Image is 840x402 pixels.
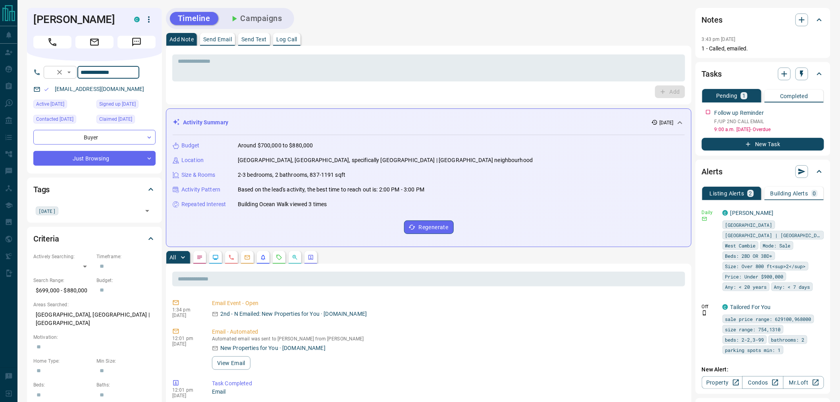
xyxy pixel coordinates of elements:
[212,299,682,307] p: Email Event - Open
[771,191,808,196] p: Building Alerts
[33,180,156,199] div: Tags
[212,328,682,336] p: Email - Automated
[33,100,92,111] div: Fri Oct 10 2025
[702,165,722,178] h2: Alerts
[725,221,773,229] span: [GEOGRAPHIC_DATA]
[36,100,64,108] span: Active [DATE]
[702,162,824,181] div: Alerts
[228,254,235,261] svg: Calls
[33,358,92,365] p: Home Type:
[241,37,267,42] p: Send Text
[172,313,200,318] p: [DATE]
[238,186,424,194] p: Based on the lead's activity, the best time to reach out is: 2:00 PM - 3:00 PM
[33,301,156,308] p: Areas Searched:
[404,220,454,234] button: Regenerate
[181,141,200,150] p: Budget
[702,310,707,316] svg: Push Notification Only
[702,209,718,216] p: Daily
[220,310,367,318] p: 2nd - N Emailed: New Properties for You · [DOMAIN_NAME]
[722,304,728,310] div: condos.ca
[33,284,92,297] p: $699,000 - $880,000
[36,115,73,123] span: Contacted [DATE]
[702,216,707,222] svg: Email
[774,283,810,291] span: Any: < 7 days
[33,183,50,196] h2: Tags
[96,253,156,260] p: Timeframe:
[33,13,122,26] h1: [PERSON_NAME]
[134,17,140,22] div: condos.ca
[96,358,156,365] p: Min Size:
[783,376,824,389] a: Mr.Loft
[238,200,327,209] p: Building Ocean Walk viewed 3 times
[725,346,781,354] span: parking spots min: 1
[33,115,92,126] div: Sat Oct 11 2025
[702,10,824,29] div: Notes
[260,254,266,261] svg: Listing Alerts
[203,37,232,42] p: Send Email
[292,254,298,261] svg: Opportunities
[702,14,722,26] h2: Notes
[730,210,774,216] a: [PERSON_NAME]
[33,277,92,284] p: Search Range:
[212,254,219,261] svg: Lead Browsing Activity
[44,87,49,92] svg: Email Valid
[181,186,220,194] p: Activity Pattern
[742,93,746,99] p: 1
[96,100,156,111] div: Fri Oct 10 2025
[813,191,816,196] p: 0
[771,336,805,344] span: bathrooms: 2
[238,141,313,150] p: Around $700,000 to $880,000
[659,119,674,126] p: [DATE]
[212,336,682,342] p: Automated email was sent to [PERSON_NAME] from [PERSON_NAME]
[212,379,682,388] p: Task Completed
[99,115,132,123] span: Claimed [DATE]
[702,44,824,53] p: 1 - Called, emailed.
[702,68,722,80] h2: Tasks
[172,393,200,398] p: [DATE]
[702,303,718,310] p: Off
[763,242,791,249] span: Mode: Sale
[722,210,728,216] div: condos.ca
[181,200,226,209] p: Repeated Interest
[170,37,194,42] p: Add Note
[183,118,228,127] p: Activity Summary
[220,344,326,352] p: New Properties for You · [DOMAIN_NAME]
[244,254,250,261] svg: Emails
[33,381,92,388] p: Beds:
[238,156,533,164] p: [GEOGRAPHIC_DATA], [GEOGRAPHIC_DATA], specifically [GEOGRAPHIC_DATA] | [GEOGRAPHIC_DATA] neighbou...
[702,365,824,374] p: New Alert:
[725,242,756,249] span: West Cambie
[33,36,71,48] span: Call
[33,232,59,245] h2: Criteria
[702,138,824,151] button: New Task
[715,109,764,117] p: Follow up Reminder
[197,254,203,261] svg: Notes
[725,336,764,344] span: beds: 2-2,3-99
[276,37,297,42] p: Log Call
[33,308,156,330] p: [GEOGRAPHIC_DATA], [GEOGRAPHIC_DATA] | [GEOGRAPHIC_DATA]
[725,262,806,270] span: Size: Over 800 ft<sup>2</sup>
[173,115,685,130] div: Activity Summary[DATE]
[710,191,744,196] p: Listing Alerts
[702,37,736,42] p: 3:43 pm [DATE]
[33,151,156,166] div: Just Browsing
[742,376,783,389] a: Condos
[96,381,156,388] p: Baths:
[780,93,808,99] p: Completed
[33,334,156,341] p: Motivation:
[716,93,738,99] p: Pending
[715,118,824,125] p: F/UP 2ND CALL EMAIL
[172,336,200,341] p: 12:01 pm
[725,283,767,291] span: Any: < 20 years
[33,130,156,145] div: Buyer
[172,387,200,393] p: 12:01 pm
[276,254,282,261] svg: Requests
[55,86,144,92] a: [EMAIL_ADDRESS][DOMAIN_NAME]
[308,254,314,261] svg: Agent Actions
[749,191,752,196] p: 2
[702,376,743,389] a: Property
[170,255,176,260] p: All
[725,252,773,260] span: Beds: 2BD OR 3BD+
[96,115,156,126] div: Sat Oct 11 2025
[172,307,200,313] p: 1:34 pm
